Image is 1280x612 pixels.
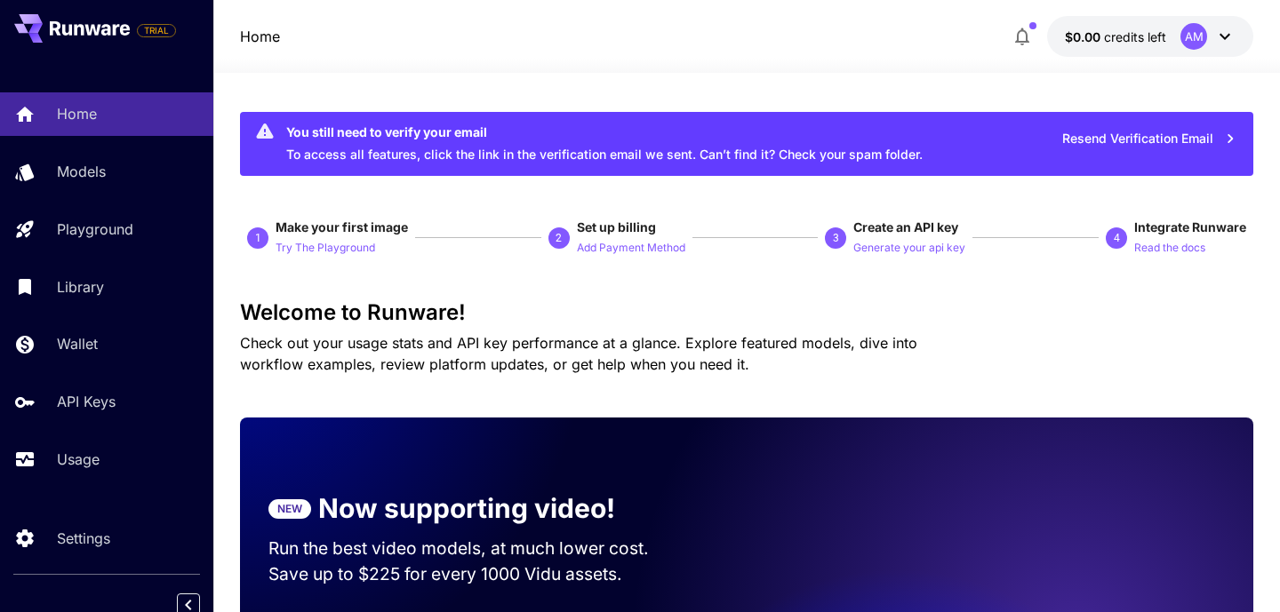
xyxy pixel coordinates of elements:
p: 1 [255,230,261,246]
p: 2 [556,230,562,246]
p: Usage [57,449,100,470]
p: Save up to $225 for every 1000 Vidu assets. [268,561,683,587]
p: 3 [833,230,839,246]
div: $0.00 [1065,28,1166,46]
p: Library [57,276,104,298]
p: API Keys [57,391,116,412]
div: You still need to verify your email [286,123,923,141]
div: To access all features, click the link in the verification email we sent. Can’t find it? Check yo... [286,117,923,171]
p: 4 [1114,230,1120,246]
p: Read the docs [1134,240,1205,257]
div: AM [1180,23,1207,50]
nav: breadcrumb [240,26,280,47]
button: Add Payment Method [577,236,685,258]
p: Settings [57,528,110,549]
span: Integrate Runware [1134,219,1246,234]
span: $0.00 [1065,29,1104,44]
p: Now supporting video! [318,489,615,529]
h3: Welcome to Runware! [240,300,1253,325]
p: Playground [57,219,133,240]
p: NEW [277,501,302,517]
button: Resend Verification Email [1052,121,1246,157]
span: Set up billing [577,219,656,234]
p: Add Payment Method [577,240,685,257]
button: $0.00AM [1047,16,1253,57]
span: credits left [1104,29,1166,44]
p: Wallet [57,333,98,354]
button: Generate your api key [853,236,965,258]
a: Home [240,26,280,47]
button: Try The Playground [276,236,375,258]
p: Try The Playground [276,240,375,257]
span: Make your first image [276,219,408,234]
p: Models [57,161,106,182]
button: Read the docs [1134,236,1205,258]
span: Check out your usage stats and API key performance at a glance. Explore featured models, dive int... [240,334,917,373]
span: Create an API key [853,219,958,234]
iframe: Chat Widget [1191,527,1280,612]
p: Home [57,103,97,124]
span: Add your payment card to enable full platform functionality. [137,20,176,41]
span: TRIAL [138,24,175,37]
p: Generate your api key [853,240,965,257]
p: Run the best video models, at much lower cost. [268,536,683,561]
